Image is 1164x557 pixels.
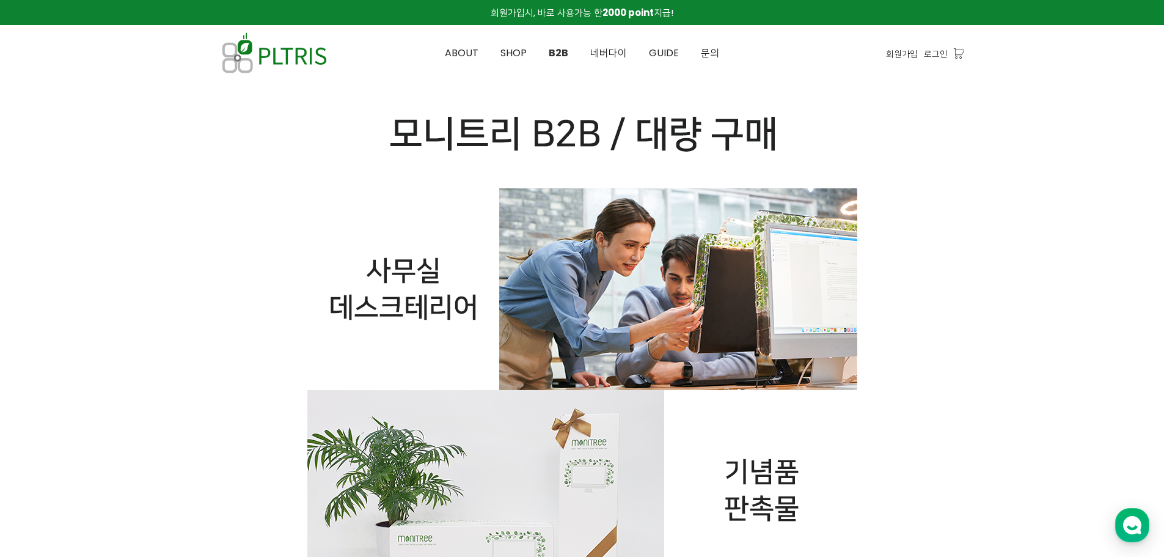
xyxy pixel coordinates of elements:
[38,406,46,416] span: 홈
[924,47,948,61] a: 로그인
[579,26,638,81] a: 네버다이
[491,6,673,19] span: 회원가입시, 바로 사용가능 한 지급!
[590,46,627,60] span: 네버다이
[434,26,489,81] a: ABOUT
[602,6,654,19] strong: 2000 point
[81,388,158,418] a: 대화
[189,406,203,416] span: 설정
[538,26,579,81] a: B2B
[690,26,730,81] a: 문의
[500,46,527,60] span: SHOP
[886,47,918,61] a: 회원가입
[489,26,538,81] a: SHOP
[112,407,126,416] span: 대화
[158,388,235,418] a: 설정
[638,26,690,81] a: GUIDE
[649,46,679,60] span: GUIDE
[4,388,81,418] a: 홈
[445,46,478,60] span: ABOUT
[701,46,719,60] span: 문의
[549,46,568,60] span: B2B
